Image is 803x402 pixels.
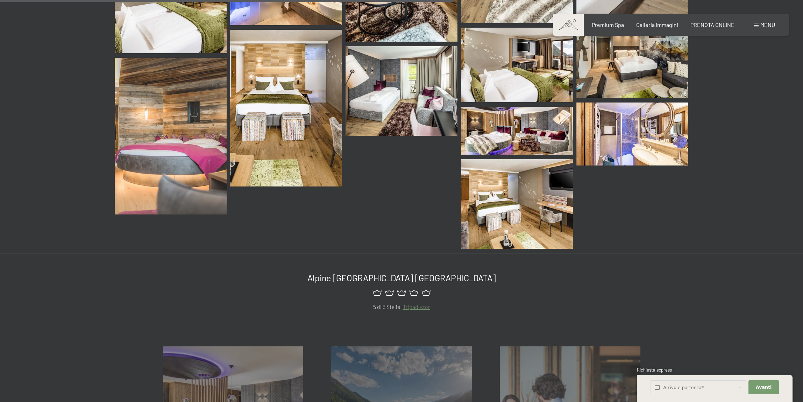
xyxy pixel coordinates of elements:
img: Immagini [576,18,688,98]
p: 5 di 5 Stelle - [163,302,640,311]
span: Menu [760,21,775,28]
a: Tripadivsor [403,303,430,310]
img: Immagini [230,30,342,186]
img: Immagini [115,58,227,214]
img: Immagini [461,107,573,155]
img: Immagini [346,46,457,136]
img: Immagini [461,159,573,249]
button: Avanti [748,380,779,395]
a: Galleria immagini [636,21,678,28]
a: PRENOTA ONLINE [690,21,734,28]
img: Immagini [576,103,688,165]
span: Alpine [GEOGRAPHIC_DATA] [GEOGRAPHIC_DATA] [307,273,496,283]
span: Avanti [756,384,772,390]
img: Immagini [461,28,573,102]
a: Premium Spa [591,21,624,28]
span: Richiesta express [637,367,672,373]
